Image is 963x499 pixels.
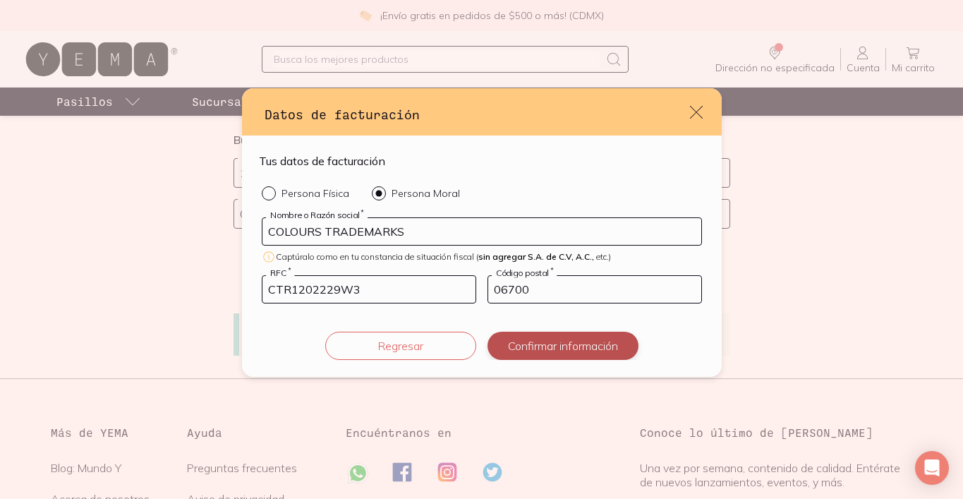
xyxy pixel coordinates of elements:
h4: Tus datos de facturación [259,152,385,169]
button: Regresar [325,332,476,360]
button: Confirmar información [487,332,638,360]
label: Código postal [492,267,557,277]
div: default [242,88,722,376]
span: Captúralo como en tu constancia de situación fiscal ( etc.) [276,251,611,262]
div: Open Intercom Messenger [915,451,949,485]
span: sin agregar S.A. de C.V, A.C., [478,251,594,262]
p: Persona Moral [392,187,460,200]
label: RFC [266,267,295,277]
label: Nombre o Razón social [266,209,368,220]
p: Persona Física [281,187,349,200]
h3: Datos de facturación [265,105,688,124]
